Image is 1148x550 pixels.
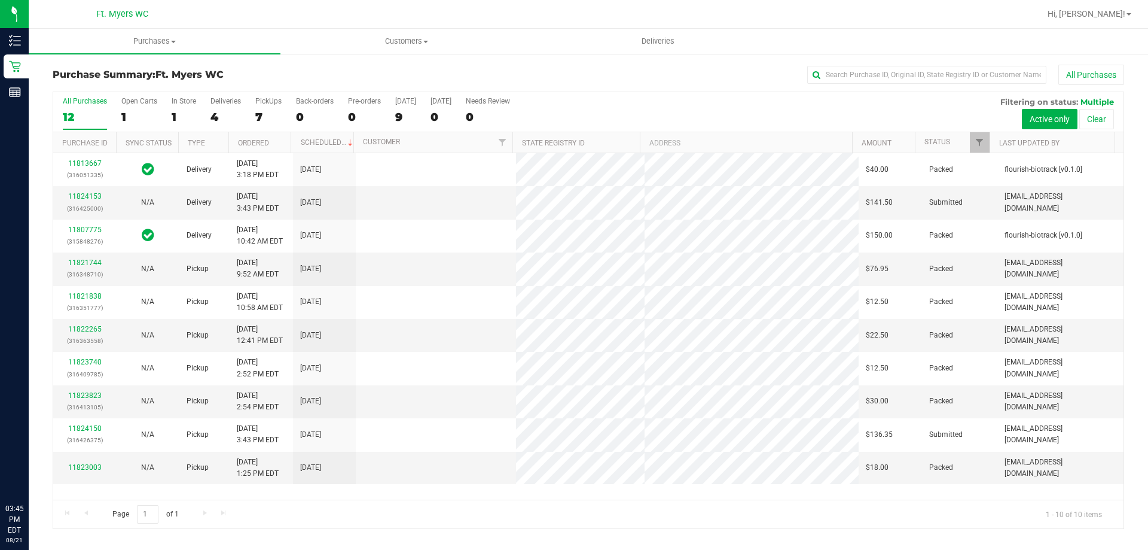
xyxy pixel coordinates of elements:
span: $12.50 [866,363,889,374]
span: Not Applicable [141,297,154,306]
a: 11821838 [68,292,102,300]
a: Ordered [238,139,269,147]
span: [EMAIL_ADDRESS][DOMAIN_NAME] [1004,423,1116,446]
div: Needs Review [466,97,510,105]
span: Not Applicable [141,265,154,273]
span: [DATE] [300,296,321,308]
div: In Store [172,97,196,105]
span: Submitted [929,429,963,440]
iframe: Resource center [12,454,48,490]
input: Search Purchase ID, Original ID, State Registry ID or Customer Name... [807,66,1046,84]
span: $150.00 [866,230,893,241]
span: [DATE] 10:42 AM EDT [237,224,283,247]
a: 11822265 [68,325,102,333]
span: $40.00 [866,164,889,175]
span: Not Applicable [141,331,154,339]
button: All Purchases [1058,65,1124,85]
span: Pickup [187,462,209,473]
button: N/A [141,396,154,407]
span: Page of 1 [102,505,188,524]
button: N/A [141,330,154,341]
span: [DATE] 2:54 PM EDT [237,390,279,413]
p: (316051335) [60,169,109,181]
div: 0 [466,110,510,124]
span: Packed [929,396,953,407]
p: (315848276) [60,236,109,247]
span: [DATE] 3:18 PM EDT [237,158,279,181]
span: [DATE] 2:52 PM EDT [237,357,279,379]
span: Not Applicable [141,397,154,405]
button: N/A [141,263,154,275]
span: Packed [929,164,953,175]
span: Ft. Myers WC [96,9,148,19]
div: 9 [395,110,416,124]
inline-svg: Inventory [9,35,21,47]
span: [DATE] [300,230,321,241]
span: Pickup [187,263,209,275]
span: [DATE] [300,396,321,407]
div: 0 [296,110,334,124]
span: Delivery [187,230,212,241]
div: 7 [255,110,282,124]
p: (316425000) [60,203,109,214]
span: $141.50 [866,197,893,208]
span: Customers [281,36,532,47]
a: State Registry ID [522,139,585,147]
span: Pickup [187,429,209,440]
span: [DATE] 12:41 PM EDT [237,324,283,347]
a: Status [924,138,950,146]
span: Purchases [29,36,280,47]
span: Packed [929,263,953,275]
a: 11821744 [68,259,102,267]
span: [DATE] [300,429,321,440]
div: 4 [210,110,241,124]
a: Customers [280,29,532,54]
div: 1 [121,110,157,124]
span: Packed [929,462,953,473]
span: Packed [929,330,953,341]
inline-svg: Reports [9,86,21,98]
a: 11823003 [68,463,102,472]
button: N/A [141,363,154,374]
span: Ft. Myers WC [155,69,224,80]
div: Open Carts [121,97,157,105]
div: Pre-orders [348,97,381,105]
span: [DATE] [300,330,321,341]
a: Purchase ID [62,139,108,147]
span: Not Applicable [141,198,154,206]
span: In Sync [142,227,154,244]
span: Pickup [187,396,209,407]
span: [EMAIL_ADDRESS][DOMAIN_NAME] [1004,257,1116,280]
span: Packed [929,363,953,374]
span: Filtering on status: [1000,97,1078,107]
div: Deliveries [210,97,241,105]
span: Deliveries [625,36,691,47]
span: Pickup [187,330,209,341]
div: PickUps [255,97,282,105]
span: 1 - 10 of 10 items [1036,505,1112,523]
p: (316413105) [60,402,109,413]
button: Active only [1022,109,1077,129]
div: 1 [172,110,196,124]
span: [DATE] [300,164,321,175]
span: [DATE] [300,263,321,275]
span: [EMAIL_ADDRESS][DOMAIN_NAME] [1004,390,1116,413]
button: Clear [1079,109,1114,129]
span: [EMAIL_ADDRESS][DOMAIN_NAME] [1004,191,1116,214]
span: Pickup [187,363,209,374]
button: N/A [141,296,154,308]
th: Address [640,132,852,153]
a: Sync Status [126,139,172,147]
span: $76.95 [866,263,889,275]
inline-svg: Retail [9,60,21,72]
a: 11824150 [68,424,102,433]
span: flourish-biotrack [v0.1.0] [1004,230,1082,241]
a: Scheduled [301,138,355,147]
span: $12.50 [866,296,889,308]
a: Last Updated By [999,139,1060,147]
span: Packed [929,296,953,308]
span: Hi, [PERSON_NAME]! [1048,9,1125,19]
a: Deliveries [532,29,784,54]
span: [DATE] [300,462,321,473]
span: [DATE] 1:25 PM EDT [237,457,279,479]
